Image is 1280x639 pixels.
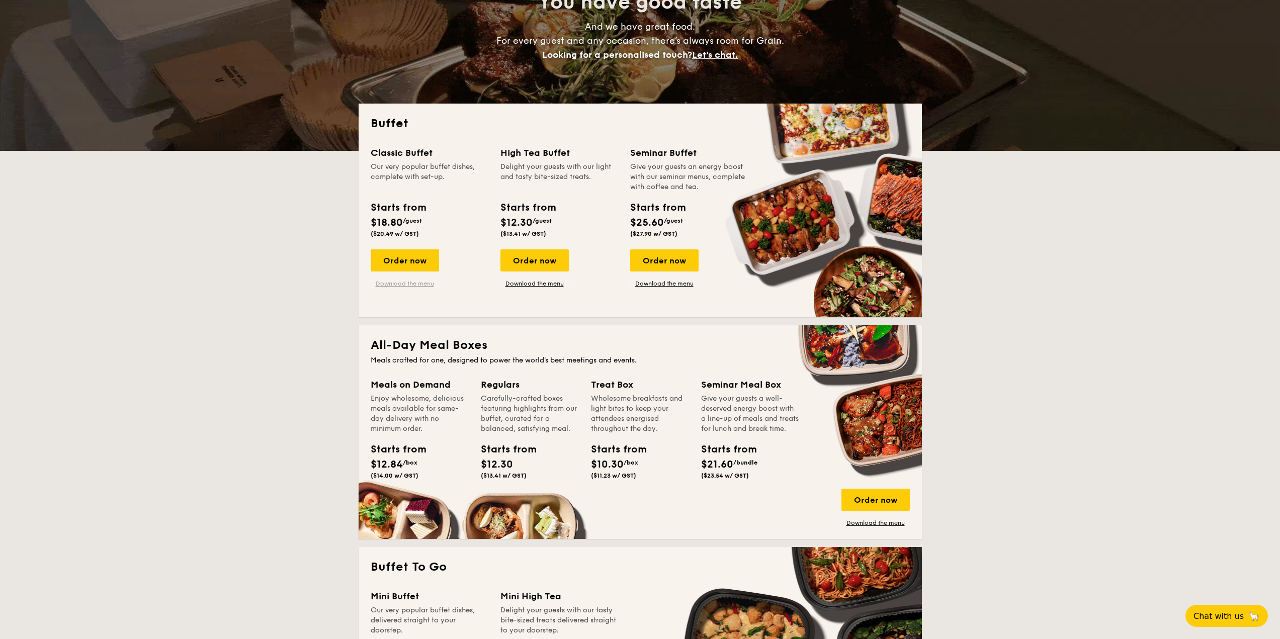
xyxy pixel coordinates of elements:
[630,217,664,229] span: $25.60
[371,200,425,215] div: Starts from
[733,459,757,466] span: /bundle
[371,559,910,575] h2: Buffet To Go
[371,394,469,434] div: Enjoy wholesome, delicious meals available for same-day delivery with no minimum order.
[496,21,784,60] span: And we have great food. For every guest and any occasion, there’s always room for Grain.
[701,394,799,434] div: Give your guests a well-deserved energy boost with a line-up of meals and treats for lunch and br...
[481,394,579,434] div: Carefully-crafted boxes featuring highlights from our buffet, curated for a balanced, satisfying ...
[500,280,569,288] a: Download the menu
[630,280,699,288] a: Download the menu
[500,217,533,229] span: $12.30
[371,162,488,192] div: Our very popular buffet dishes, complete with set-up.
[630,162,748,192] div: Give your guests an energy boost with our seminar menus, complete with coffee and tea.
[500,200,555,215] div: Starts from
[371,605,488,635] div: Our very popular buffet dishes, delivered straight to your doorstep.
[500,249,569,271] div: Order now
[500,589,618,603] div: Mini High Tea
[591,459,624,471] span: $10.30
[371,337,910,353] h2: All-Day Meal Boxes
[630,200,685,215] div: Starts from
[591,394,689,434] div: Wholesome breakfasts and light bites to keep your attendees energised throughout the day.
[591,472,636,479] span: ($11.23 w/ GST)
[591,378,689,392] div: Treat Box
[371,230,419,237] span: ($20.49 w/ GST)
[371,116,910,132] h2: Buffet
[701,472,749,479] span: ($23.54 w/ GST)
[371,442,416,457] div: Starts from
[500,146,618,160] div: High Tea Buffet
[624,459,638,466] span: /box
[371,217,403,229] span: $18.80
[692,49,738,60] span: Let's chat.
[403,217,422,224] span: /guest
[500,230,546,237] span: ($13.41 w/ GST)
[481,459,513,471] span: $12.30
[542,49,692,60] span: Looking for a personalised touch?
[371,146,488,160] div: Classic Buffet
[371,355,910,366] div: Meals crafted for one, designed to power the world's best meetings and events.
[481,472,527,479] span: ($13.41 w/ GST)
[630,146,748,160] div: Seminar Buffet
[371,280,439,288] a: Download the menu
[500,162,618,192] div: Delight your guests with our light and tasty bite-sized treats.
[630,249,699,271] div: Order now
[1185,605,1268,627] button: Chat with us🦙
[701,459,733,471] span: $21.60
[701,442,746,457] div: Starts from
[630,230,677,237] span: ($27.90 w/ GST)
[481,378,579,392] div: Regulars
[371,249,439,271] div: Order now
[664,217,683,224] span: /guest
[371,378,469,392] div: Meals on Demand
[533,217,552,224] span: /guest
[500,605,618,635] div: Delight your guests with our tasty bite-sized treats delivered straight to your doorstep.
[1248,610,1260,622] span: 🦙
[371,589,488,603] div: Mini Buffet
[371,472,418,479] span: ($14.00 w/ GST)
[841,519,910,527] a: Download the menu
[841,489,910,511] div: Order now
[1193,611,1244,621] span: Chat with us
[701,378,799,392] div: Seminar Meal Box
[481,442,526,457] div: Starts from
[591,442,636,457] div: Starts from
[371,459,403,471] span: $12.84
[403,459,417,466] span: /box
